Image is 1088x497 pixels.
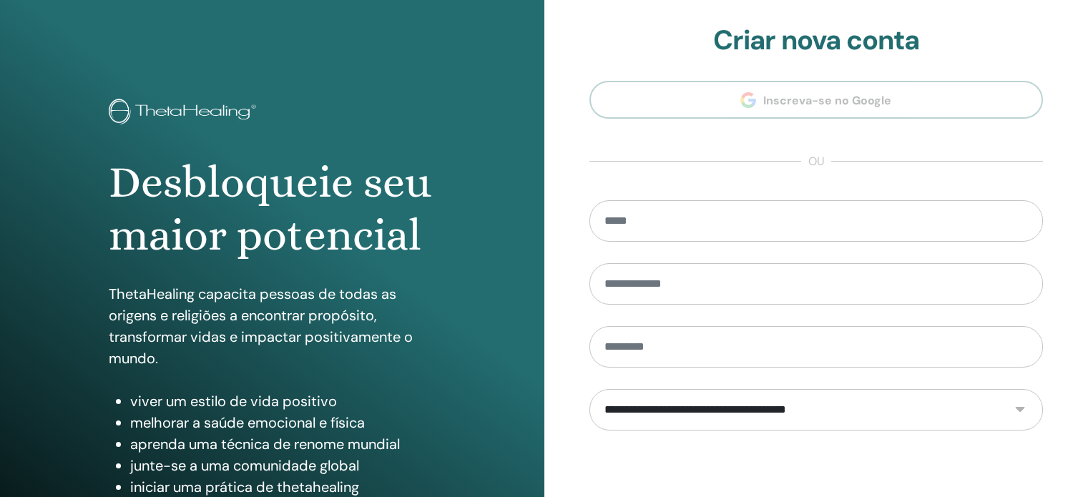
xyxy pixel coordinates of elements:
li: melhorar a saúde emocional e física [130,412,436,433]
p: ThetaHealing capacita pessoas de todas as origens e religiões a encontrar propósito, transformar ... [109,283,436,369]
h2: Criar nova conta [589,24,1044,57]
span: ou [801,153,831,170]
li: viver um estilo de vida positivo [130,390,436,412]
h1: Desbloqueie seu maior potencial [109,156,436,262]
li: aprenda uma técnica de renome mundial [130,433,436,455]
li: junte-se a uma comunidade global [130,455,436,476]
